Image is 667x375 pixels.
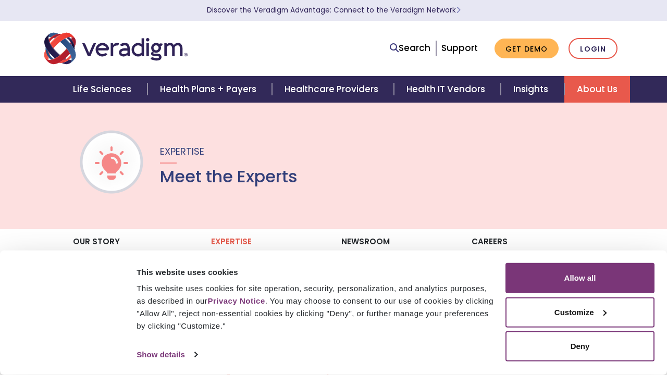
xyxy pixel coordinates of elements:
a: About Us [564,76,630,103]
a: Login [569,38,617,59]
span: Expertise [160,145,204,158]
a: Show details [137,347,197,362]
img: Veradigm logo [44,31,188,66]
a: Health IT Vendors [394,76,501,103]
a: Insights [501,76,564,103]
a: Get Demo [495,39,559,59]
div: This website uses cookies for site operation, security, personalization, and analytics purposes, ... [137,282,493,332]
a: Healthcare Providers [272,76,394,103]
a: Discover the Veradigm Advantage: Connect to the Veradigm NetworkLearn More [207,5,461,15]
a: Search [390,41,430,55]
button: Deny [505,331,654,361]
span: Learn More [456,5,461,15]
div: This website uses cookies [137,266,493,278]
a: Life Sciences [60,76,147,103]
h1: Meet the Experts [160,167,298,186]
a: Privacy Notice [207,296,265,305]
a: Support [441,42,478,54]
a: Health Plans + Payers [147,76,272,103]
button: Customize [505,297,654,327]
button: Allow all [505,263,654,293]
